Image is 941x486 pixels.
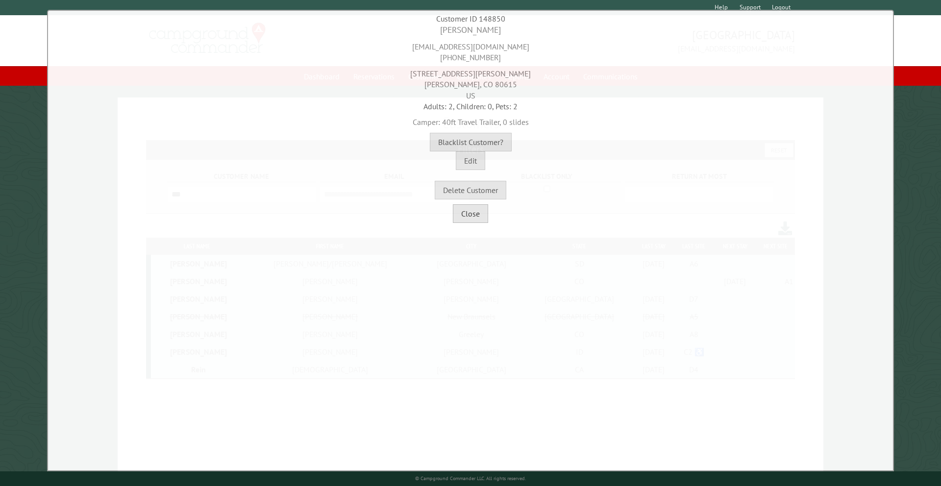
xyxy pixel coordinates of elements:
[456,151,485,170] button: Edit
[50,13,891,24] div: Customer ID 148850
[50,24,891,36] div: [PERSON_NAME]
[430,133,512,151] button: Blacklist Customer?
[415,475,526,482] small: © Campground Commander LLC. All rights reserved.
[50,101,891,112] div: Adults: 2, Children: 0, Pets: 2
[50,112,891,127] div: Camper: 40ft Travel Trailer, 0 slides
[435,181,506,199] button: Delete Customer
[50,36,891,63] div: [EMAIL_ADDRESS][DOMAIN_NAME] [PHONE_NUMBER]
[453,204,488,223] button: Close
[50,63,891,101] div: [STREET_ADDRESS][PERSON_NAME] [PERSON_NAME], CO 80615 US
